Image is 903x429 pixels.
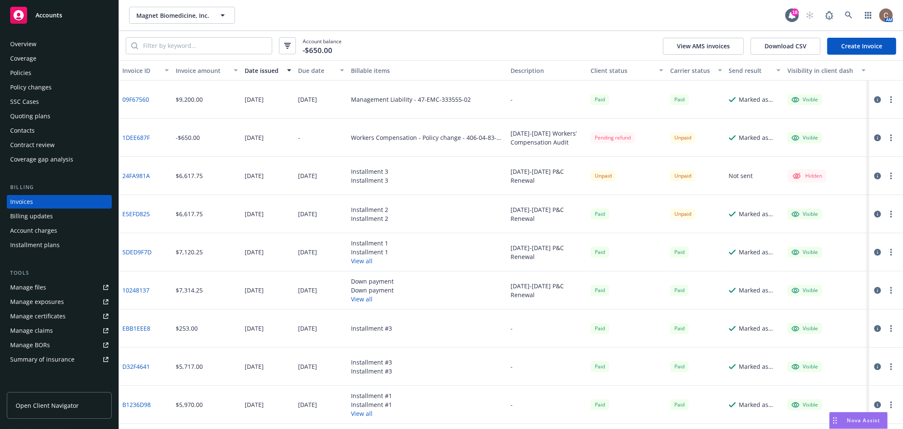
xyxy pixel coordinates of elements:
div: Installment 2 [351,205,388,214]
button: Date issued [241,60,295,81]
div: 18 [791,8,799,16]
div: Hidden [792,171,822,181]
div: Paid [591,399,609,410]
div: Invoices [10,195,33,209]
a: Policy changes [7,81,112,94]
a: Manage claims [7,324,112,337]
div: Carrier status [670,66,712,75]
div: Paid [591,247,609,257]
div: [DATE] [245,362,264,371]
div: [DATE] [298,324,317,333]
div: [DATE] [298,286,317,295]
button: Invoice amount [172,60,241,81]
div: Visibility in client dash [787,66,856,75]
div: -$650.00 [176,133,200,142]
div: Installment 3 [351,167,388,176]
div: Paid [670,247,689,257]
div: Summary of insurance [10,353,75,366]
a: Invoices [7,195,112,209]
div: Installment #3 [351,367,392,376]
div: Date issued [245,66,282,75]
div: Marked as sent [739,209,781,218]
div: Paid [670,323,689,334]
a: Start snowing [801,7,818,24]
div: [DATE] [245,209,264,218]
a: D32F4641 [122,362,150,371]
a: Manage exposures [7,295,112,309]
button: Download CSV [751,38,820,55]
div: Paid [591,361,609,372]
button: View all [351,256,388,265]
button: Visibility in client dash [784,60,869,81]
div: - [511,324,513,333]
div: Drag to move [830,412,840,429]
button: Invoice ID [119,60,172,81]
div: Marked as sent [739,286,781,295]
div: $9,200.00 [176,95,203,104]
div: $6,617.75 [176,209,203,218]
div: $7,120.25 [176,248,203,256]
a: B1236D98 [122,400,151,409]
div: Visible [792,210,818,218]
div: Paid [670,94,689,105]
div: $253.00 [176,324,198,333]
button: Due date [295,60,348,81]
div: [DATE] [245,248,264,256]
div: Visible [792,325,818,332]
div: $5,717.00 [176,362,203,371]
div: Invoice amount [176,66,229,75]
div: [DATE]-[DATE] Workers’ Compensation Audit [511,129,584,147]
div: Client status [591,66,654,75]
div: [DATE] [245,400,264,409]
span: Accounts [36,12,62,19]
a: Manage BORs [7,338,112,352]
span: -$650.00 [303,45,332,56]
img: photo [879,8,893,22]
div: Marked as sent [739,248,781,256]
span: Paid [670,399,689,410]
div: [DATE] [245,171,264,180]
a: Report a Bug [821,7,838,24]
div: Visible [792,363,818,370]
div: Contacts [10,124,35,137]
button: Send result [726,60,784,81]
div: Invoice ID [122,66,160,75]
a: Coverage [7,52,112,65]
div: Marked as sent [739,133,781,142]
div: Down payment [351,277,394,286]
div: Account charges [10,224,57,237]
div: - [511,400,513,409]
div: Workers Compensation - Policy change - 406-04-83-36-0002 [351,133,504,142]
div: Unpaid [670,209,696,219]
button: Carrier status [667,60,725,81]
a: Switch app [860,7,877,24]
span: Magnet Biomedicine, Inc. [136,11,210,20]
a: Installment plans [7,238,112,252]
div: Billing updates [10,209,53,223]
div: Visible [792,401,818,409]
a: E5EFD825 [122,209,150,218]
a: Summary of insurance [7,353,112,366]
div: Installment #3 [351,324,392,333]
a: SSC Cases [7,95,112,109]
span: Nova Assist [847,417,881,424]
div: - [511,362,513,371]
div: Manage exposures [10,295,64,309]
a: 1DEE687F [122,133,150,142]
div: $7,314.25 [176,286,203,295]
div: Paid [591,323,609,334]
div: Marked as sent [739,362,781,371]
a: 24FA981A [122,171,150,180]
div: Marked as sent [739,95,781,104]
div: [DATE] [298,248,317,256]
button: View AMS invoices [663,38,744,55]
div: Installment 1 [351,248,388,256]
a: Manage files [7,281,112,294]
div: Analytics hub [7,383,112,392]
div: [DATE] [298,209,317,218]
a: Quoting plans [7,109,112,123]
button: View all [351,295,394,304]
svg: Search [131,42,138,49]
